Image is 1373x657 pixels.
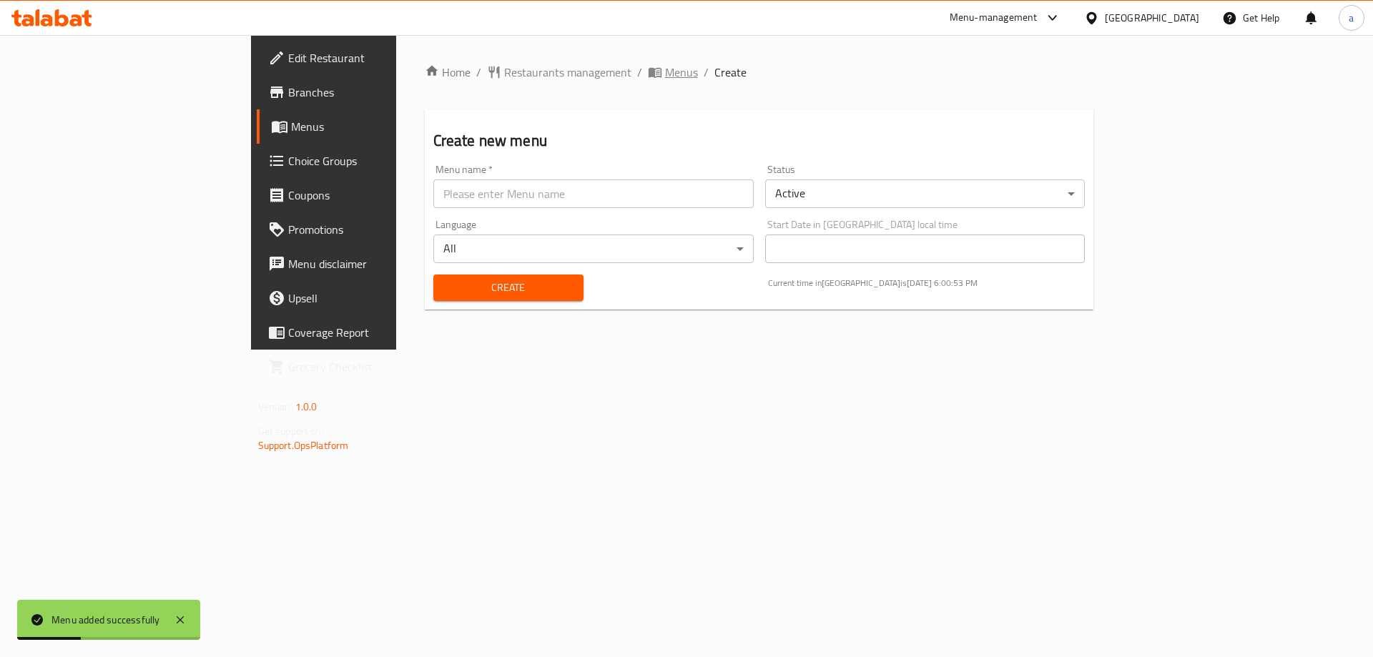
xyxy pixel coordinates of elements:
[504,64,631,81] span: Restaurants management
[257,281,481,315] a: Upsell
[257,109,481,144] a: Menus
[1105,10,1199,26] div: [GEOGRAPHIC_DATA]
[257,41,481,75] a: Edit Restaurant
[291,118,469,135] span: Menus
[288,358,469,375] span: Grocery Checklist
[768,277,1086,290] p: Current time in [GEOGRAPHIC_DATA] is [DATE] 6:00:53 PM
[258,436,349,455] a: Support.OpsPlatform
[257,75,481,109] a: Branches
[288,221,469,238] span: Promotions
[487,64,631,81] a: Restaurants management
[288,84,469,101] span: Branches
[258,422,324,440] span: Get support on:
[433,179,754,208] input: Please enter Menu name
[433,130,1086,152] h2: Create new menu
[257,350,481,384] a: Grocery Checklist
[950,9,1038,26] div: Menu-management
[648,64,698,81] a: Menus
[425,64,1094,81] nav: breadcrumb
[714,64,747,81] span: Create
[257,144,481,178] a: Choice Groups
[51,612,160,628] div: Menu added successfully
[288,255,469,272] span: Menu disclaimer
[288,290,469,307] span: Upsell
[257,212,481,247] a: Promotions
[257,247,481,281] a: Menu disclaimer
[433,234,754,263] div: All
[288,187,469,204] span: Coupons
[295,397,318,416] span: 1.0.0
[637,64,642,81] li: /
[1349,10,1354,26] span: a
[288,152,469,169] span: Choice Groups
[258,397,293,416] span: Version:
[257,178,481,212] a: Coupons
[445,279,572,297] span: Create
[665,64,698,81] span: Menus
[704,64,709,81] li: /
[765,179,1086,208] div: Active
[257,315,481,350] a: Coverage Report
[288,49,469,66] span: Edit Restaurant
[433,275,584,301] button: Create
[288,324,469,341] span: Coverage Report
